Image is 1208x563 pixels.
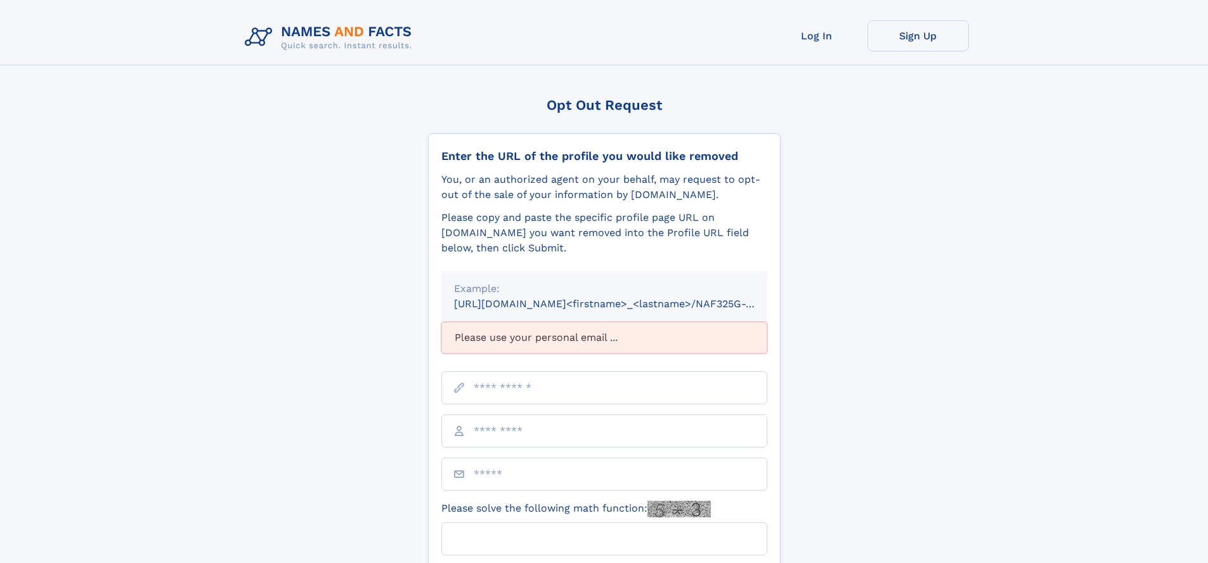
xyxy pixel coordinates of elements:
div: Opt Out Request [428,97,781,113]
label: Please solve the following math function: [441,501,711,517]
img: Logo Names and Facts [240,20,422,55]
small: [URL][DOMAIN_NAME]<firstname>_<lastname>/NAF325G-xxxxxxxx [454,298,791,310]
a: Log In [766,20,867,51]
div: Please copy and paste the specific profile page URL on [DOMAIN_NAME] you want removed into the Pr... [441,210,767,256]
div: You, or an authorized agent on your behalf, may request to opt-out of the sale of your informatio... [441,172,767,202]
a: Sign Up [867,20,969,51]
div: Example: [454,281,755,296]
div: Please use your personal email ... [441,322,767,354]
div: Enter the URL of the profile you would like removed [441,149,767,163]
